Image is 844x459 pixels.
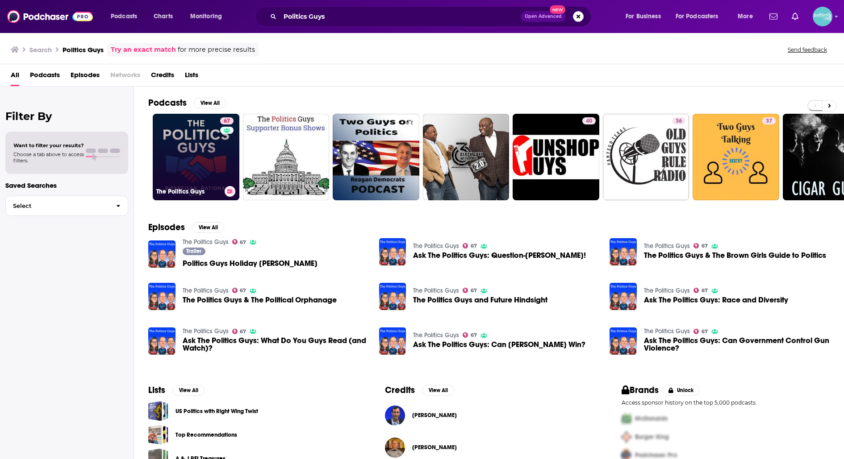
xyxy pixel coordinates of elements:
a: Ask The Politics Guys: Race and Diversity [644,296,788,304]
span: 40 [586,117,592,126]
img: The Politics Guys & The Brown Girls Guide to Politics [610,238,637,265]
img: Ask The Politics Guys: Can Trump Win? [379,327,406,355]
a: Credits [151,68,174,86]
button: Chris RibackChris Riback [385,401,593,430]
a: Ask The Politics Guys: What Do You Guys Read (and Watch)? [148,327,175,355]
p: Access sponsor history on the top 5,000 podcasts. [622,399,830,406]
span: Open Advanced [525,14,562,19]
button: Send feedback [785,46,830,54]
span: Networks [110,68,140,86]
span: for more precise results [178,45,255,55]
span: 37 [766,117,772,126]
a: 40 [582,117,596,124]
span: 67 [471,244,477,248]
span: Choose a tab above to access filters. [13,151,84,164]
a: Michael Baranowski [385,438,405,458]
img: Podchaser - Follow, Share and Rate Podcasts [7,8,93,25]
a: Ask The Politics Guys: Can Government Control Gun Violence? [644,337,830,352]
span: 67 [240,330,246,334]
a: 36 [672,117,685,124]
a: The Politics Guys & The Brown Girls Guide to Politics [644,252,826,259]
a: 67 [232,329,247,334]
button: View All [422,385,454,396]
a: The Politics Guys [644,242,690,250]
img: The Politics Guys and Future Hindsight [379,283,406,310]
a: The Politics Guys [413,331,459,339]
a: Top Recommendations [175,430,237,440]
span: 67 [471,333,477,337]
a: 67 [463,332,477,338]
button: Unlock [662,385,700,396]
h2: Filter By [5,110,128,123]
button: Select [5,196,128,216]
span: 36 [676,117,682,126]
a: Show notifications dropdown [788,9,802,24]
a: 67 [694,243,708,248]
button: open menu [619,9,672,24]
span: 67 [224,117,230,126]
a: 67 [220,117,234,124]
span: 67 [702,330,708,334]
span: Burger King [635,433,669,441]
span: 67 [702,244,708,248]
span: 67 [702,289,708,293]
span: More [738,10,753,23]
a: Top Recommendations [148,425,168,445]
span: For Podcasters [676,10,719,23]
a: Chris Riback [412,412,457,419]
a: ListsView All [148,385,205,396]
img: Ask The Politics Guys: Race and Diversity [610,283,637,310]
a: Lists [185,68,198,86]
a: All [11,68,19,86]
span: 67 [240,289,246,293]
a: 37 [693,114,779,200]
a: The Politics Guys [183,327,229,335]
button: open menu [184,9,234,24]
a: 36 [603,114,689,200]
button: open menu [731,9,764,24]
a: The Politics Guys [644,327,690,335]
h3: Search [29,45,52,54]
h2: Brands [622,385,659,396]
a: Ask The Politics Guys: Question-Palooza! [379,238,406,265]
span: 67 [240,240,246,244]
a: Show notifications dropdown [766,9,781,24]
a: 67 [694,329,708,334]
a: The Politics Guys and Future Hindsight [413,296,547,304]
span: Politics Guys Holiday [PERSON_NAME] [183,260,318,267]
span: The Politics Guys & The Political Orphanage [183,296,337,304]
span: New [550,5,566,14]
a: Podcasts [30,68,60,86]
span: [PERSON_NAME] [412,412,457,419]
img: Chris Riback [385,405,405,426]
a: 67 [232,288,247,293]
span: Want to filter your results? [13,142,84,149]
a: 67 [463,288,477,293]
span: Podchaser Pro [635,451,677,459]
h2: Episodes [148,222,185,233]
button: View All [172,385,205,396]
span: Ask The Politics Guys: Can [PERSON_NAME] Win? [413,341,585,348]
a: Ask The Politics Guys: Can Government Control Gun Violence? [610,327,637,355]
a: Ask The Politics Guys: Question-Palooza! [413,252,586,259]
h2: Lists [148,385,165,396]
span: Trailer [186,248,201,254]
a: Episodes [71,68,100,86]
span: Ask The Politics Guys: What Do You Guys Read (and Watch)? [183,337,368,352]
a: The Politics Guys [644,287,690,294]
button: open menu [104,9,149,24]
a: The Politics Guys [413,287,459,294]
h3: The Politics Guys [156,188,221,195]
a: 40 [513,114,599,200]
a: 67 [232,239,247,244]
